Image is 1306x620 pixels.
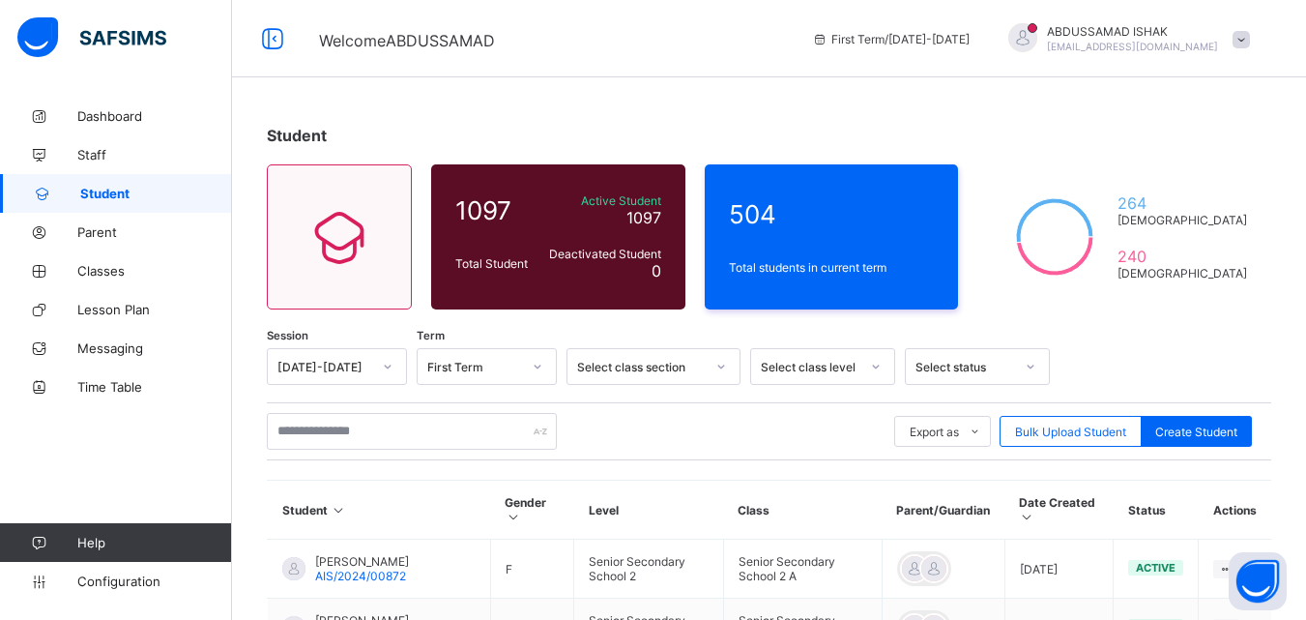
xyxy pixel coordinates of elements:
[267,126,327,145] span: Student
[77,379,232,395] span: Time Table
[315,554,409,569] span: [PERSON_NAME]
[77,574,231,589] span: Configuration
[1199,481,1271,540] th: Actions
[545,247,661,261] span: Deactivated Student
[505,510,521,524] i: Sort in Ascending Order
[1229,552,1287,610] button: Open asap
[77,535,231,550] span: Help
[910,425,959,439] span: Export as
[1015,425,1126,439] span: Bulk Upload Student
[577,360,705,374] div: Select class section
[723,481,882,540] th: Class
[1117,213,1247,227] span: [DEMOGRAPHIC_DATA]
[761,360,859,374] div: Select class level
[1019,510,1035,524] i: Sort in Ascending Order
[723,540,882,599] td: Senior Secondary School 2 A
[989,23,1260,55] div: ABDUSSAMADISHAK
[77,224,232,240] span: Parent
[1117,266,1247,280] span: [DEMOGRAPHIC_DATA]
[729,260,935,275] span: Total students in current term
[1136,561,1175,575] span: active
[267,329,308,342] span: Session
[1117,193,1247,213] span: 264
[574,481,724,540] th: Level
[1117,247,1247,266] span: 240
[652,261,661,280] span: 0
[417,329,445,342] span: Term
[77,147,232,162] span: Staff
[1155,425,1237,439] span: Create Student
[545,193,661,208] span: Active Student
[268,481,491,540] th: Student
[77,340,232,356] span: Messaging
[882,481,1004,540] th: Parent/Guardian
[319,31,495,50] span: Welcome ABDUSSAMAD
[77,108,232,124] span: Dashboard
[1047,24,1218,39] span: ABDUSSAMAD ISHAK
[17,17,166,58] img: safsims
[915,360,1014,374] div: Select status
[450,251,540,276] div: Total Student
[427,360,521,374] div: First Term
[490,481,574,540] th: Gender
[80,186,232,201] span: Student
[574,540,724,599] td: Senior Secondary School 2
[315,569,406,583] span: AIS/2024/00872
[812,32,970,46] span: session/term information
[455,195,536,225] span: 1097
[1004,540,1114,599] td: [DATE]
[331,503,347,517] i: Sort in Ascending Order
[77,302,232,317] span: Lesson Plan
[729,199,935,229] span: 504
[490,540,574,599] td: F
[77,263,232,279] span: Classes
[1114,481,1199,540] th: Status
[626,208,661,227] span: 1097
[1047,41,1218,52] span: [EMAIL_ADDRESS][DOMAIN_NAME]
[1004,481,1114,540] th: Date Created
[277,360,371,374] div: [DATE]-[DATE]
